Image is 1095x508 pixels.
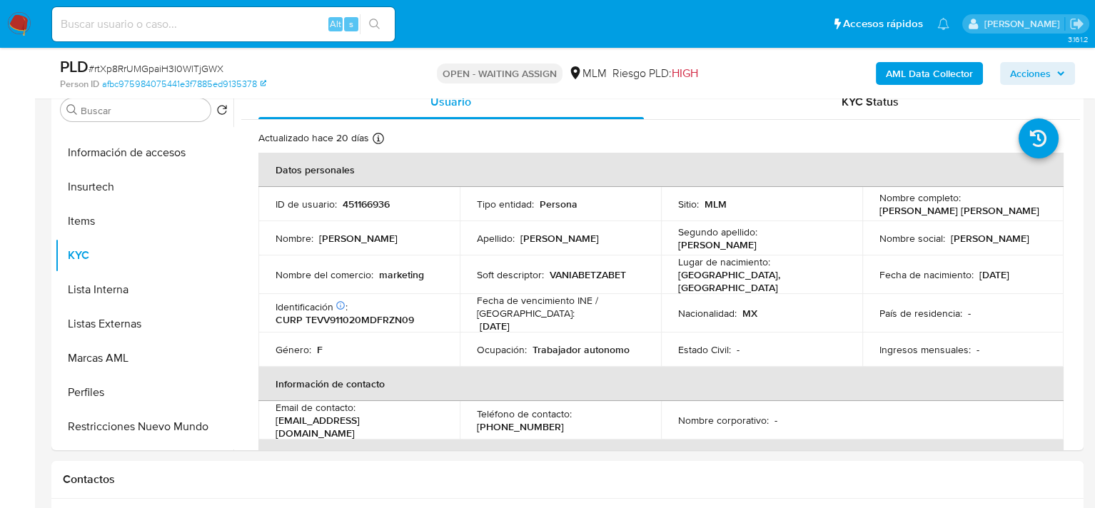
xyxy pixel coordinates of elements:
th: Verificación y cumplimiento [258,440,1064,474]
span: Accesos rápidos [843,16,923,31]
button: KYC [55,238,233,273]
p: Trabajador autonomo [533,343,630,356]
p: Nombre completo : [879,191,961,204]
p: [DATE] [979,268,1009,281]
p: Apellido : [477,232,515,245]
p: MLM [705,198,727,210]
button: Lista Interna [55,273,233,307]
p: F [317,343,323,356]
span: Alt [330,17,341,31]
p: Nombre social : [879,232,945,245]
p: Género : [276,343,311,356]
b: Person ID [60,78,99,91]
p: Fecha de nacimiento : [879,268,974,281]
b: AML Data Collector [886,62,973,85]
span: # rtXp8RrUMGpaiH3I0WlTjGWX [89,61,223,76]
button: search-icon [360,14,389,34]
p: CURP TEVV911020MDFRZN09 [276,313,414,326]
button: Restricciones Nuevo Mundo [55,410,233,444]
p: 451166936 [343,198,390,210]
p: Email de contacto : [276,401,355,414]
p: Ocupación : [477,343,527,356]
p: Teléfono de contacto : [477,407,572,420]
p: Tipo entidad : [477,198,534,210]
button: Listas Externas [55,307,233,341]
a: afbc975984075441e3f7885ed9135378 [102,78,266,91]
p: VANIABETZABET [550,268,626,281]
span: Usuario [430,93,471,110]
p: - [977,343,979,356]
p: Estado Civil : [678,343,731,356]
button: Tarjetas [55,444,233,478]
div: MLM [568,66,607,81]
th: Información de contacto [258,367,1064,401]
b: PLD [60,55,89,78]
p: Lugar de nacimiento : [678,255,770,268]
span: 3.161.2 [1067,34,1088,45]
p: Nombre : [276,232,313,245]
p: Nombre corporativo : [678,414,769,427]
p: - [737,343,740,356]
span: Acciones [1010,62,1051,85]
p: [PERSON_NAME] [951,232,1029,245]
p: Persona [540,198,577,210]
p: OPEN - WAITING ASSIGN [437,63,562,83]
p: Nacionalidad : [678,307,737,320]
p: marketing [379,268,424,281]
p: Ingresos mensuales : [879,343,971,356]
a: Salir [1069,16,1084,31]
th: Datos personales [258,153,1064,187]
button: Insurtech [55,170,233,204]
button: Volver al orden por defecto [216,104,228,120]
button: Items [55,204,233,238]
h1: Contactos [63,472,1072,487]
input: Buscar [81,104,205,117]
button: Marcas AML [55,341,233,375]
button: Acciones [1000,62,1075,85]
p: Segundo apellido : [678,225,757,238]
p: [GEOGRAPHIC_DATA], [GEOGRAPHIC_DATA] [678,268,839,294]
p: - [774,414,777,427]
p: País de residencia : [879,307,962,320]
p: [EMAIL_ADDRESS][DOMAIN_NAME] [276,414,437,440]
p: diego.ortizcastro@mercadolibre.com.mx [984,17,1064,31]
p: [DATE] [480,320,510,332]
span: HIGH [672,65,698,81]
p: - [968,307,971,320]
button: Buscar [66,104,78,116]
p: MX [742,307,757,320]
span: Riesgo PLD: [612,66,698,81]
p: [PERSON_NAME] [319,232,398,245]
button: Información de accesos [55,136,233,170]
span: s [349,17,353,31]
p: [PHONE_NUMBER] [477,420,564,433]
p: [PERSON_NAME] [PERSON_NAME] [879,204,1039,217]
p: Nombre del comercio : [276,268,373,281]
p: Identificación : [276,300,348,313]
p: Actualizado hace 20 días [258,131,369,145]
p: Sitio : [678,198,699,210]
input: Buscar usuario o caso... [52,15,395,34]
a: Notificaciones [937,18,949,30]
p: Soft descriptor : [477,268,544,281]
button: AML Data Collector [876,62,983,85]
p: [PERSON_NAME] [678,238,757,251]
p: [PERSON_NAME] [520,232,599,245]
p: Fecha de vencimiento INE / [GEOGRAPHIC_DATA] : [477,294,644,320]
span: KYC Status [842,93,899,110]
button: Perfiles [55,375,233,410]
p: ID de usuario : [276,198,337,210]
